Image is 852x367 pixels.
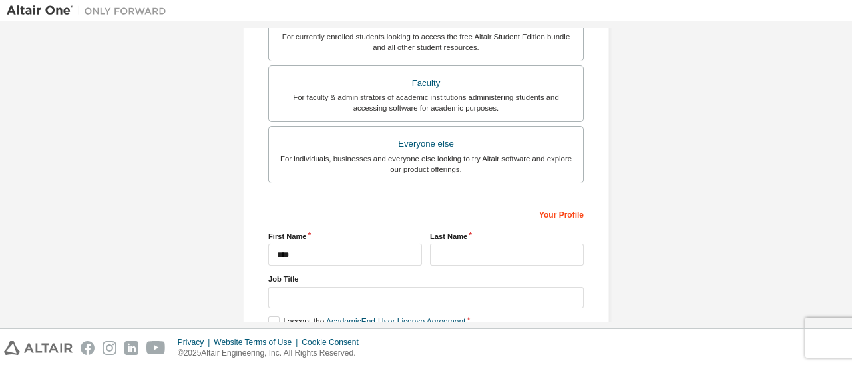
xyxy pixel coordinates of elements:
[178,348,367,359] p: © 2025 Altair Engineering, Inc. All Rights Reserved.
[430,231,584,242] label: Last Name
[7,4,173,17] img: Altair One
[268,203,584,224] div: Your Profile
[81,341,95,355] img: facebook.svg
[268,231,422,242] label: First Name
[277,92,575,113] div: For faculty & administrators of academic institutions administering students and accessing softwa...
[268,274,584,284] label: Job Title
[124,341,138,355] img: linkedin.svg
[277,31,575,53] div: For currently enrolled students looking to access the free Altair Student Edition bundle and all ...
[277,135,575,153] div: Everyone else
[214,337,302,348] div: Website Terms of Use
[103,341,116,355] img: instagram.svg
[178,337,214,348] div: Privacy
[268,316,465,328] label: I accept the
[146,341,166,355] img: youtube.svg
[302,337,366,348] div: Cookie Consent
[326,317,465,326] a: Academic End-User License Agreement
[277,153,575,175] div: For individuals, businesses and everyone else looking to try Altair software and explore our prod...
[277,74,575,93] div: Faculty
[4,341,73,355] img: altair_logo.svg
